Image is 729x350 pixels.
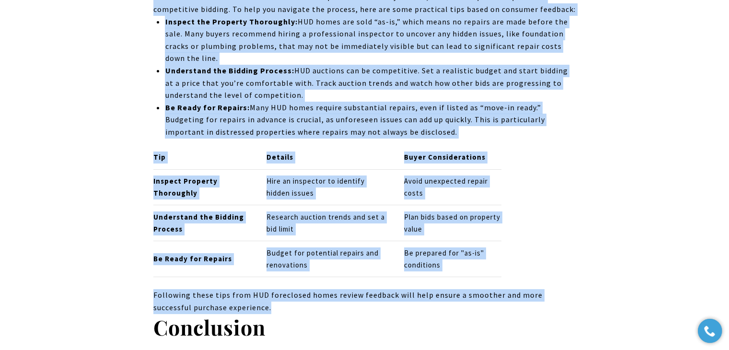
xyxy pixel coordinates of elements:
[165,16,576,65] p: HUD homes are sold “as-is,” which means no repairs are made before the sale. Many buyers recommen...
[153,146,259,169] th: Tip
[165,65,576,102] p: HUD auctions can be competitive. Set a realistic budget and start bidding at a price that you’re ...
[396,241,501,277] td: Be prepared for "as-is" conditions
[165,103,249,112] strong: Be Ready for Repairs:
[396,146,501,169] th: Buyer Considerations
[259,241,396,277] td: Budget for potential repairs and renovations
[153,254,232,263] strong: Be Ready for Repairs
[259,146,396,169] th: Details
[153,313,266,341] strong: Conclusion
[259,205,396,241] td: Research auction trends and set a bid limit
[153,212,244,233] strong: Understand the Bidding Process
[165,66,294,75] strong: Understand the Bidding Process:
[153,176,218,198] strong: Inspect Property Thoroughly
[165,102,576,139] p: Many HUD homes require substantial repairs, even if listed as “move-in ready.” Budgeting for repa...
[396,169,501,205] td: Avoid unexpected repair costs
[396,205,501,241] td: Plan bids based on property value
[165,17,297,26] strong: Inspect the Property Thoroughly:
[153,289,576,314] p: Following these tips from HUD foreclosed homes review feedback will help ensure a smoother and mo...
[259,169,396,205] td: Hire an inspector to identify hidden issues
